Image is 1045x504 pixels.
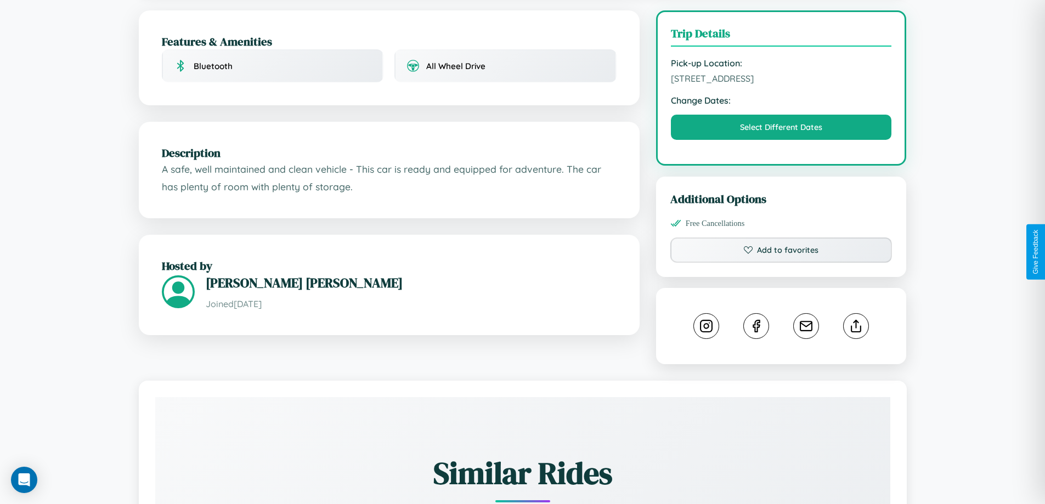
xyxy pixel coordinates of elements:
[206,274,617,292] h3: [PERSON_NAME] [PERSON_NAME]
[671,73,892,84] span: [STREET_ADDRESS]
[162,145,617,161] h2: Description
[162,161,617,195] p: A safe, well maintained and clean vehicle - This car is ready and equipped for adventure. The car...
[670,191,893,207] h3: Additional Options
[686,219,745,228] span: Free Cancellations
[206,296,617,312] p: Joined [DATE]
[670,237,893,263] button: Add to favorites
[671,25,892,47] h3: Trip Details
[162,258,617,274] h2: Hosted by
[194,61,233,71] span: Bluetooth
[1032,230,1040,274] div: Give Feedback
[162,33,617,49] h2: Features & Amenities
[194,452,852,494] h2: Similar Rides
[426,61,485,71] span: All Wheel Drive
[671,58,892,69] strong: Pick-up Location:
[671,115,892,140] button: Select Different Dates
[11,467,37,493] div: Open Intercom Messenger
[671,95,892,106] strong: Change Dates:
